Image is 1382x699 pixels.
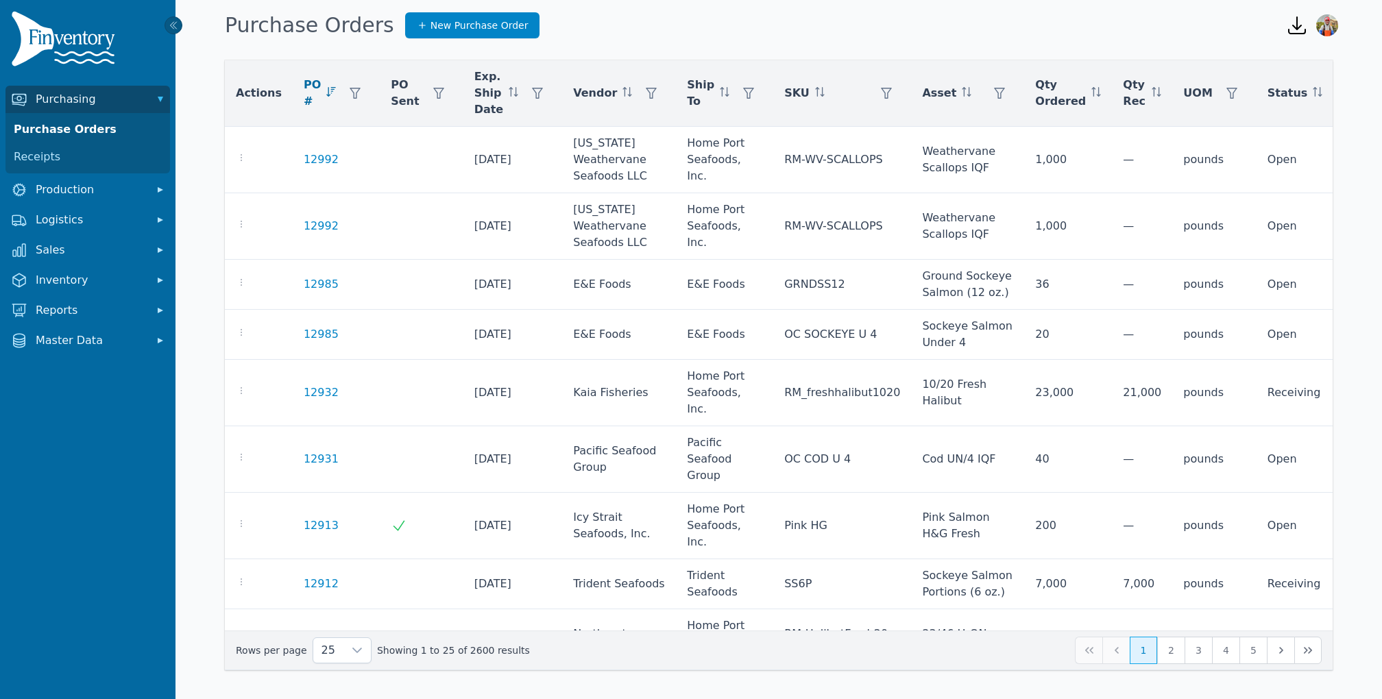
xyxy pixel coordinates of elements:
td: 1,000 [1024,127,1112,193]
button: Inventory [5,267,170,294]
td: pounds [1172,260,1257,310]
td: Sockeye Salmon Portions (6 oz.) [911,559,1024,609]
span: Production [36,182,145,198]
td: — [1112,193,1172,260]
td: Home Port Seafoods, Inc. [676,493,773,559]
button: Logistics [5,206,170,234]
td: pounds [1172,360,1257,426]
td: RM-WV-SCALLOPS [773,127,911,193]
td: [DATE] [463,609,563,676]
img: Finventory [11,11,121,72]
td: — [1112,127,1172,193]
td: Open [1257,426,1367,493]
td: Northport Fisheries, Inc. [562,609,676,676]
td: Kaia Fisheries [562,360,676,426]
td: Home Port Seafoods, Inc. [676,360,773,426]
td: E&E Foods [676,260,773,310]
span: Qty Ordered [1035,77,1086,110]
td: Open [1257,493,1367,559]
td: [DATE] [463,360,563,426]
td: Home Port Seafoods, Inc. [676,193,773,260]
td: pounds [1172,426,1257,493]
td: OC SOCKEYE U 4 [773,310,911,360]
button: Page 5 [1239,637,1267,664]
a: 12992 [304,151,339,168]
a: 12913 [304,517,339,534]
button: Production [5,176,170,204]
td: Trident Seafoods [562,559,676,609]
td: Trident Seafoods [676,559,773,609]
td: E&E Foods [562,260,676,310]
span: SKU [784,85,810,101]
span: Sales [36,242,145,258]
h1: Purchase Orders [225,13,394,38]
span: Showing 1 to 25 of 2600 results [377,643,530,657]
td: 7,000 [1112,559,1172,609]
span: Reports [36,302,145,319]
td: Pink HG [773,493,911,559]
td: E&E Foods [676,310,773,360]
a: New Purchase Order [405,12,540,38]
td: Home Port Seafoods, Inc. [676,609,773,676]
a: 12931 [304,451,339,467]
a: Purchase Orders [8,116,167,143]
button: Last Page [1294,637,1322,664]
img: Sera Wheeler [1316,14,1338,36]
td: Open [1257,260,1367,310]
button: Page 1 [1130,637,1157,664]
td: 1,734 [1112,609,1172,676]
td: 10/20 Fresh Halibut [911,360,1024,426]
span: New Purchase Order [431,19,529,32]
a: 12992 [304,218,339,234]
a: Receipts [8,143,167,171]
td: [DATE] [463,559,563,609]
td: — [1112,260,1172,310]
td: E&E Foods [562,310,676,360]
td: [DATE] [463,127,563,193]
td: Ground Sockeye Salmon (12 oz.) [911,260,1024,310]
td: pounds [1172,310,1257,360]
td: SS6P [773,559,911,609]
td: pounds [1172,493,1257,559]
button: Page 4 [1212,637,1239,664]
span: Ship To [687,77,714,110]
td: RM-WV-SCALLOPS [773,193,911,260]
button: Sales [5,236,170,264]
button: Page 3 [1185,637,1212,664]
span: Purchasing [36,91,145,108]
td: [DATE] [463,193,563,260]
td: 200 [1024,493,1112,559]
td: pounds [1172,609,1257,676]
td: OC COD U 4 [773,426,911,493]
span: Vendor [573,85,617,101]
td: [DATE] [463,260,563,310]
td: pounds [1172,193,1257,260]
td: [DATE] [463,426,563,493]
a: 12912 [304,576,339,592]
td: Icy Strait Seafoods, Inc. [562,493,676,559]
td: — [1112,310,1172,360]
td: [DATE] [463,310,563,360]
td: Open [1257,193,1367,260]
span: PO # [304,77,321,110]
td: 20 [1024,310,1112,360]
td: Cod UN/4 IQF [911,426,1024,493]
button: Purchasing [5,86,170,113]
button: Next Page [1267,637,1294,664]
span: Qty Rec [1123,77,1146,110]
td: Open [1257,310,1367,360]
td: GRNDSS12 [773,260,911,310]
td: Sockeye Salmon Under 4 [911,310,1024,360]
td: Pacific Seafood Group [676,426,773,493]
button: Reports [5,297,170,324]
td: Home Port Seafoods, Inc. [676,127,773,193]
td: RM_freshhalibut1020 [773,360,911,426]
td: RM-HalibutFresh20-40 [773,609,911,676]
span: Rows per page [313,638,343,663]
span: UOM [1183,85,1213,101]
button: Page 2 [1157,637,1185,664]
td: Pink Salmon H&G Fresh [911,493,1024,559]
span: Logistics [36,212,145,228]
td: [DATE] [463,493,563,559]
span: Inventory [36,272,145,289]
